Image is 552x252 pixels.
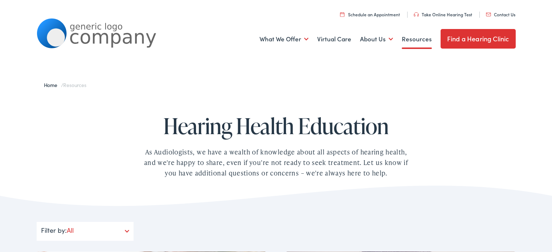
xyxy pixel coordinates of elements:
span: Resources [63,81,86,88]
a: Find a Hearing Clinic [441,29,516,49]
a: Home [44,81,61,88]
a: Take Online Hearing Test [414,11,472,17]
a: Virtual Care [317,26,351,53]
h1: Hearing Health Education [120,114,432,138]
img: utility icon [486,13,491,16]
img: utility icon [340,12,344,17]
img: utility icon [414,12,419,17]
span: / [44,81,86,88]
div: As Audiologists, we have a wealth of knowledge about all aspects of hearing health, and we're hap... [142,147,410,178]
a: Contact Us [486,11,515,17]
a: Resources [402,26,432,53]
div: Filter by: [37,222,134,241]
a: What We Offer [259,26,308,53]
a: Schedule an Appointment [340,11,400,17]
a: About Us [360,26,393,53]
